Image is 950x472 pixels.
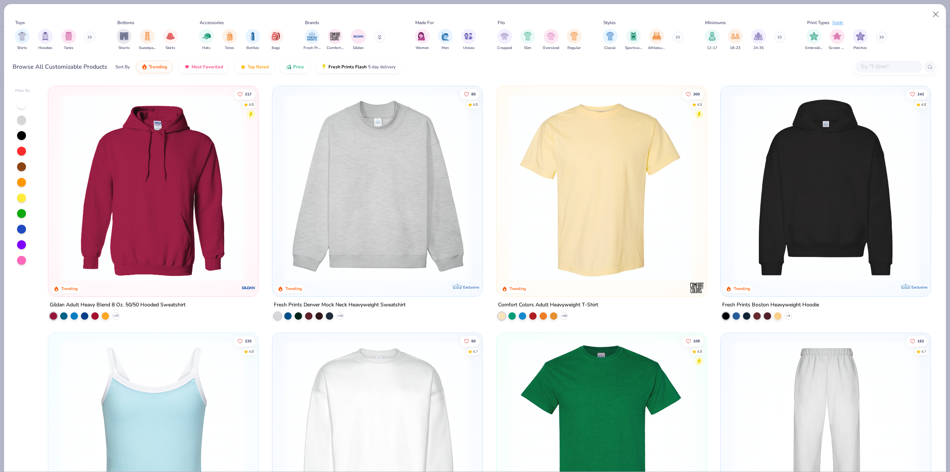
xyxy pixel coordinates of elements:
[829,29,846,51] button: filter button
[693,339,700,343] span: 108
[415,29,430,51] button: filter button
[689,280,704,295] img: Comfort Colors logo
[906,336,928,346] button: Like
[166,32,175,40] img: Skirts Image
[15,29,30,51] button: filter button
[728,29,743,51] button: filter button
[305,19,319,26] div: Brands
[241,280,256,295] img: Gildan logo
[245,29,260,51] button: filter button
[337,314,343,318] span: + 10
[497,29,512,51] div: filter for Cropped
[415,29,430,51] div: filter for Women
[41,32,49,40] img: Hoodies Image
[805,29,822,51] div: filter for Embroidery
[200,19,224,26] div: Accessories
[471,339,476,343] span: 60
[497,29,512,51] button: filter button
[418,32,426,40] img: Women Image
[520,29,535,51] div: filter for Slim
[141,64,147,70] img: trending.gif
[603,19,616,26] div: Styles
[570,32,579,40] img: Regular Image
[917,92,924,96] span: 242
[921,102,926,107] div: 4.8
[166,45,175,51] span: Skirts
[280,61,309,73] button: Price
[520,29,535,51] button: filter button
[731,32,740,40] img: 18-23 Image
[248,64,269,70] span: Top Rated
[136,61,173,73] button: Trending
[832,20,843,26] div: Guide
[269,29,284,51] button: filter button
[249,102,254,107] div: 4.8
[15,29,30,51] div: filter for Shirts
[280,94,475,281] img: f5d85501-0dbb-4ee4-b115-c08fa3845d83
[18,32,26,40] img: Shirts Image
[272,45,280,51] span: Bags
[856,32,865,40] img: Patches Image
[648,29,665,51] div: filter for Athleisure
[13,62,107,71] div: Browse All Customizable Products
[829,29,846,51] div: filter for Screen Print
[475,94,670,281] img: a90f7c54-8796-4cb2-9d6e-4e9644cfe0fe
[202,45,210,51] span: Hats
[652,32,661,40] img: Athleisure Image
[705,29,720,51] button: filter button
[202,32,211,40] img: Hats Image
[625,29,642,51] div: filter for Sportswear
[463,285,479,290] span: Exclusive
[199,29,214,51] button: filter button
[304,29,321,51] div: filter for Fresh Prints
[561,314,567,318] span: + 60
[461,29,476,51] button: filter button
[524,32,532,40] img: Slim Image
[17,45,27,51] span: Shirts
[222,29,237,51] button: filter button
[497,45,512,51] span: Cropped
[438,29,453,51] div: filter for Men
[226,32,234,40] img: Totes Image
[829,45,846,51] span: Screen Print
[441,32,449,40] img: Men Image
[117,29,131,51] div: filter for Shorts
[728,29,743,51] div: filter for 18-23
[929,7,943,22] button: Close
[234,336,256,346] button: Like
[184,64,190,70] img: most_fav.gif
[61,29,76,51] button: filter button
[64,45,73,51] span: Tanks
[315,61,401,73] button: Fresh Prints Flash5 day delivery
[225,45,234,51] span: Totes
[269,29,284,51] div: filter for Bags
[115,64,130,70] div: Sort By
[629,32,638,40] img: Sportswear Image
[246,45,259,51] span: Bottles
[751,29,766,51] button: filter button
[460,336,479,346] button: Like
[328,64,367,70] span: Fresh Prints Flash
[191,64,223,70] span: Most Favorited
[415,19,434,26] div: Made For
[113,314,119,318] span: + 37
[143,32,151,40] img: Sweatpants Image
[906,89,928,99] button: Like
[547,32,555,40] img: Oversized Image
[697,349,702,354] div: 4.8
[139,29,156,51] div: filter for Sweatpants
[327,45,344,51] span: Comfort Colors
[699,94,894,281] img: e55d29c3-c55d-459c-bfd9-9b1c499ab3c6
[351,29,366,51] button: filter button
[321,64,327,70] img: flash.gif
[249,349,254,354] div: 4.8
[807,19,829,26] div: Print Types
[682,89,704,99] button: Like
[50,300,186,310] div: Gildan Adult Heavy Blend 8 Oz. 50/50 Hooded Sweatshirt
[504,94,699,281] img: 029b8af0-80e6-406f-9fdc-fdf898547912
[222,29,237,51] div: filter for Totes
[471,92,476,96] span: 80
[120,32,128,40] img: Shorts Image
[805,29,822,51] button: filter button
[567,29,582,51] div: filter for Regular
